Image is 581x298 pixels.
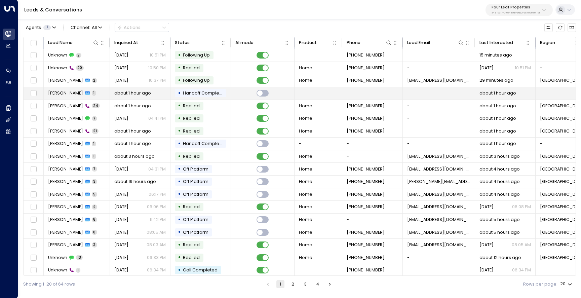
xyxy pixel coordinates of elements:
[92,230,97,235] span: 8
[92,192,97,197] span: 5
[178,265,181,275] div: •
[114,179,156,185] span: about 19 hours ago
[183,52,210,58] span: Following Up
[23,23,58,32] button: Agents1
[299,191,312,197] span: Home
[175,39,221,46] div: Status
[117,25,141,30] div: Actions
[479,103,516,109] span: about 1 hour ago
[114,191,128,197] span: Yesterday
[299,103,312,109] span: Home
[295,138,342,150] td: -
[540,128,580,134] span: Northeast Michigan
[183,153,200,159] span: Replied
[30,266,37,274] span: Toggle select row
[92,128,99,134] span: 21
[407,229,471,235] span: pettanyamatheny3@gmail.com
[347,166,385,172] span: +19895603420
[407,153,471,159] span: jhsjhs@sbcglobal.net
[407,217,471,223] span: petfieldstacy@hotmail.com
[347,267,385,273] span: +19895441590
[24,6,82,13] a: Leads & Conversations
[76,268,80,273] span: 1
[235,39,254,46] div: AI mode
[43,25,51,30] span: 1
[342,87,403,100] td: -
[178,101,181,111] div: •
[314,280,322,288] button: Go to page 4
[299,39,332,46] div: Product
[342,214,403,226] td: -
[407,191,471,197] span: jbohr55@gmail.com
[92,25,97,30] span: All
[512,242,531,248] p: 08:05 AM
[183,255,200,260] span: Replied
[178,240,181,250] div: •
[407,242,471,248] span: pettanyamatheny3@gmail.com
[48,166,83,172] span: Sonya Romero
[403,87,475,100] td: -
[347,229,385,235] span: +19897411178
[403,264,475,276] td: -
[295,264,342,276] td: -
[540,103,580,109] span: Central Michigan
[347,242,385,248] span: +19897411178
[48,179,83,185] span: Sarah Hyde
[114,90,151,96] span: about 1 hour ago
[114,77,128,83] span: Yesterday
[183,141,227,146] span: Handoff Completed
[347,77,385,83] span: +19895441191
[276,280,284,288] button: page 1
[68,23,105,32] span: Channel:
[48,217,83,223] span: Stacy Bunting
[178,88,181,99] div: •
[342,138,403,150] td: -
[183,115,200,121] span: Replied
[30,203,37,211] span: Toggle select row
[48,141,83,147] span: Lisa
[68,23,105,32] button: Channel:All
[347,39,360,46] div: Phone
[114,128,151,134] span: about 1 hour ago
[407,204,471,210] span: jbohr55@gmail.com
[115,23,169,32] button: Actions
[48,242,83,248] span: Tanya Benjamin
[92,116,97,121] span: 7
[299,39,317,46] div: Product
[149,77,166,83] p: 10:37 PM
[30,115,37,122] span: Toggle select row
[48,255,67,261] span: Unknown
[48,39,100,46] div: Lead Name
[114,103,151,109] span: about 1 hour ago
[114,115,128,121] span: Aug 25, 2025
[342,150,403,163] td: -
[299,229,312,235] span: Home
[23,281,75,288] div: Showing 1-20 of 64 rows
[178,139,181,149] div: •
[403,49,475,62] td: -
[347,103,385,109] span: +16306643806
[150,217,166,223] p: 11:42 PM
[479,65,494,71] span: Yesterday
[178,126,181,136] div: •
[48,153,83,159] span: James Smith
[540,255,580,261] span: Central Michigan
[235,39,284,46] div: AI mode
[479,77,513,83] span: 29 minutes ago
[347,65,385,71] span: +19893064436
[512,267,531,273] p: 06:34 PM
[148,166,166,172] p: 04:31 PM
[540,153,580,159] span: Central Michigan
[299,77,312,83] span: Home
[479,166,520,172] span: about 4 hours ago
[48,128,83,134] span: Leslie Lane
[299,115,312,121] span: Home
[178,227,181,237] div: •
[92,78,97,83] span: 2
[30,241,37,249] span: Toggle select row
[147,267,166,273] p: 06:34 PM
[540,77,580,83] span: Central Michigan
[347,128,385,134] span: +16306643806
[178,113,181,124] div: •
[479,115,516,121] span: about 1 hour ago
